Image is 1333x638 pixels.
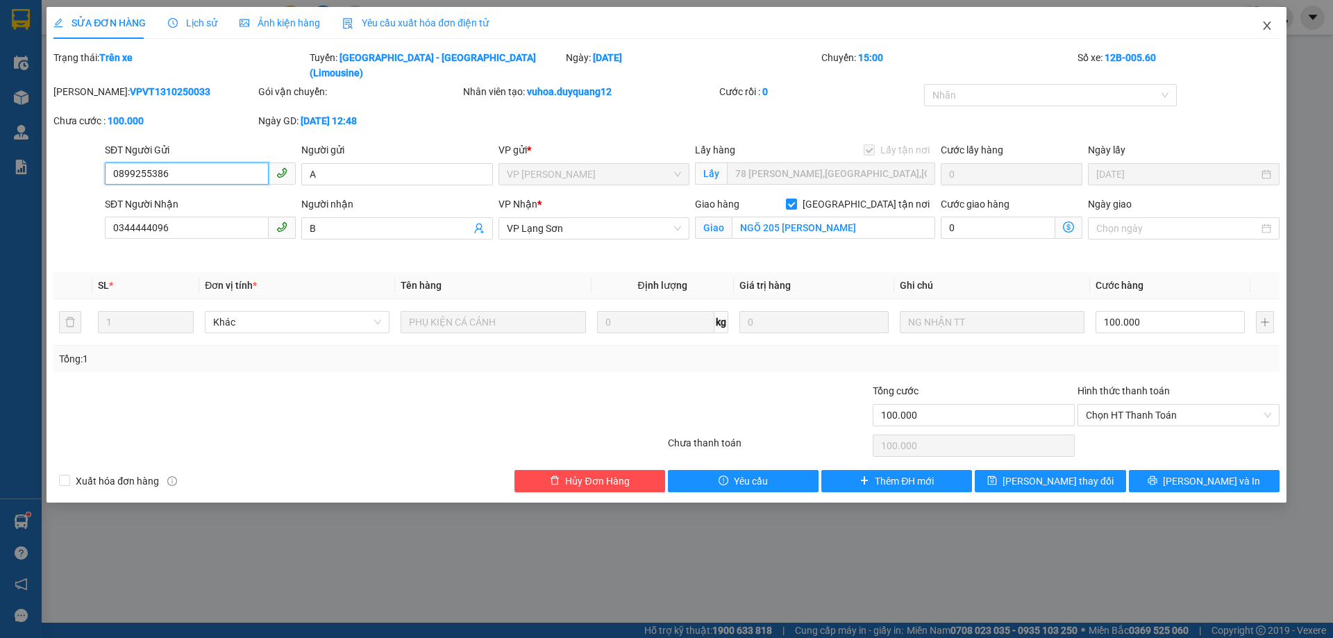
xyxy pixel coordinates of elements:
[105,196,296,212] div: SĐT Người Nhận
[53,17,146,28] span: SỬA ĐƠN HÀNG
[1076,50,1281,81] div: Số xe:
[276,167,287,178] span: phone
[1096,280,1143,291] span: Cước hàng
[130,86,210,97] b: VPVT1310250033
[719,476,728,487] span: exclamation-circle
[987,476,997,487] span: save
[301,115,357,126] b: [DATE] 12:48
[858,52,883,63] b: 15:00
[301,196,492,212] div: Người nhận
[308,50,564,81] div: Tuyến:
[941,144,1003,156] label: Cước lấy hàng
[105,142,296,158] div: SĐT Người Gửi
[59,311,81,333] button: delete
[1248,7,1286,46] button: Close
[1003,473,1114,489] span: [PERSON_NAME] thay đổi
[666,435,871,460] div: Chưa thanh toán
[1261,20,1273,31] span: close
[53,84,255,99] div: [PERSON_NAME]:
[941,163,1082,185] input: Cước lấy hàng
[668,470,819,492] button: exclamation-circleYêu cầu
[727,162,935,185] input: Lấy tận nơi
[1088,199,1132,210] label: Ngày giao
[463,84,716,99] div: Nhân viên tạo:
[638,280,687,291] span: Định lượng
[695,144,735,156] span: Lấy hàng
[1086,405,1271,426] span: Chọn HT Thanh Toán
[507,218,681,239] span: VP Lạng Sơn
[894,272,1090,299] th: Ghi chú
[695,162,727,185] span: Lấy
[59,351,514,367] div: Tổng: 1
[168,17,217,28] span: Lịch sử
[473,223,485,234] span: user-add
[240,17,320,28] span: Ảnh kiện hàng
[695,199,739,210] span: Giao hàng
[714,311,728,333] span: kg
[873,385,919,396] span: Tổng cước
[593,52,622,63] b: [DATE]
[53,113,255,128] div: Chưa cước :
[900,311,1084,333] input: Ghi Chú
[860,476,869,487] span: plus
[1163,473,1260,489] span: [PERSON_NAME] và In
[205,280,257,291] span: Đơn vị tính
[401,280,442,291] span: Tên hàng
[875,473,934,489] span: Thêm ĐH mới
[1148,476,1157,487] span: printer
[240,18,249,28] span: picture
[1256,311,1274,333] button: plus
[498,142,689,158] div: VP gửi
[276,221,287,233] span: phone
[1063,221,1074,233] span: dollar-circle
[941,199,1009,210] label: Cước giao hàng
[108,115,144,126] b: 100.000
[168,18,178,28] span: clock-circle
[401,311,585,333] input: VD: Bàn, Ghế
[498,199,537,210] span: VP Nhận
[821,470,972,492] button: plusThêm ĐH mới
[820,50,1076,81] div: Chuyến:
[527,86,612,97] b: vuhoa.duyquang12
[762,86,768,97] b: 0
[514,470,665,492] button: deleteHủy Đơn Hàng
[550,476,560,487] span: delete
[258,113,460,128] div: Ngày GD:
[739,280,791,291] span: Giá trị hàng
[695,217,732,239] span: Giao
[258,84,460,99] div: Gói vận chuyển:
[734,473,768,489] span: Yêu cầu
[52,50,308,81] div: Trạng thái:
[1096,221,1258,236] input: Ngày giao
[342,18,353,29] img: icon
[53,18,63,28] span: edit
[1088,144,1125,156] label: Ngày lấy
[1129,470,1280,492] button: printer[PERSON_NAME] và In
[719,84,921,99] div: Cước rồi :
[507,164,681,185] span: VP Minh Khai
[739,311,889,333] input: 0
[213,312,381,333] span: Khác
[99,52,133,63] b: Trên xe
[167,476,177,486] span: info-circle
[310,52,536,78] b: [GEOGRAPHIC_DATA] - [GEOGRAPHIC_DATA] (Limousine)
[1096,167,1258,182] input: Ngày lấy
[301,142,492,158] div: Người gửi
[941,217,1055,239] input: Cước giao hàng
[975,470,1125,492] button: save[PERSON_NAME] thay đổi
[875,142,935,158] span: Lấy tận nơi
[1105,52,1156,63] b: 12B-005.60
[1078,385,1170,396] label: Hình thức thanh toán
[797,196,935,212] span: [GEOGRAPHIC_DATA] tận nơi
[98,280,109,291] span: SL
[342,17,489,28] span: Yêu cầu xuất hóa đơn điện tử
[732,217,935,239] input: Giao tận nơi
[70,473,165,489] span: Xuất hóa đơn hàng
[564,50,821,81] div: Ngày:
[565,473,629,489] span: Hủy Đơn Hàng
